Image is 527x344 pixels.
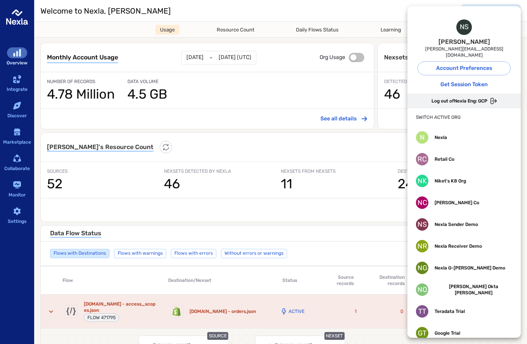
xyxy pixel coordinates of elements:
span: Nexla Receiver Demo [435,243,482,249]
button: NGNexla G-[PERSON_NAME] Demo [411,257,517,279]
span: Log out of Nexla Eng: GCP [431,98,487,104]
span: [PERSON_NAME] Okta [PERSON_NAME] [435,283,512,296]
button: NNexla [411,127,517,148]
span: Retail Co [435,156,454,162]
div: NG [416,262,428,274]
p: Switch Active Org [411,108,517,127]
div: NR [416,240,428,252]
button: NKNiket's K8 Org [411,170,517,192]
button: TTTeradata Trial [411,301,517,322]
div: NC [416,196,428,209]
button: Account Preferences [417,61,511,75]
span: Teradata Trial [435,308,465,314]
span: Niket's K8 Org [435,178,466,184]
div: NS [456,19,472,35]
h6: [PERSON_NAME] [411,38,517,46]
button: GTGoogle Trial [411,322,517,344]
button: NC[PERSON_NAME] Co [411,192,517,214]
span: [PERSON_NAME][EMAIL_ADDRESS][DOMAIN_NAME] [411,46,517,58]
div: N [416,131,428,144]
span: Nexla G-[PERSON_NAME] Demo [435,265,505,271]
div: RC [416,153,428,165]
button: NO[PERSON_NAME] Okta [PERSON_NAME] [411,279,517,301]
div: NS [416,218,428,231]
span: Nexla [435,134,447,141]
button: Get Session Token [437,78,491,91]
span: Nexla Sender Demo [435,221,478,228]
div: NO [416,283,428,296]
span: Google Trial [435,330,460,336]
button: NSNexla Sender Demo [411,214,517,235]
span: [PERSON_NAME] Co [435,200,479,206]
div: TT [416,305,428,318]
button: NRNexla Receiver Demo [411,235,517,257]
div: GT [416,327,428,339]
div: NK [416,175,428,187]
button: RCRetail Co [411,148,517,170]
